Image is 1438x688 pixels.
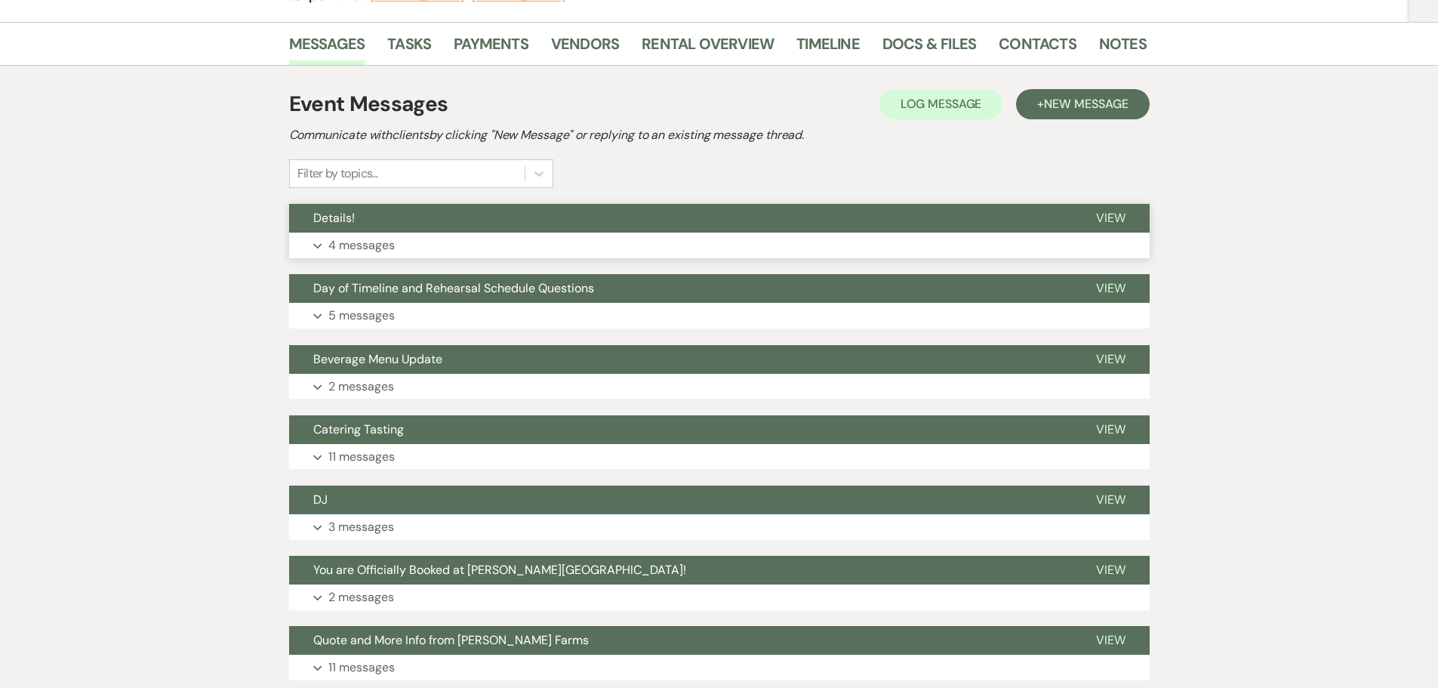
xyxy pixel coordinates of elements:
button: Log Message [879,89,1002,119]
button: View [1072,274,1150,303]
span: View [1096,492,1125,508]
button: Day of Timeline and Rehearsal Schedule Questions [289,274,1072,303]
span: Day of Timeline and Rehearsal Schedule Questions [313,280,594,296]
button: 11 messages [289,444,1150,470]
a: Payments [454,32,528,65]
button: Catering Tasting [289,415,1072,444]
p: 3 messages [328,517,394,537]
span: View [1096,351,1125,367]
p: 5 messages [328,306,395,325]
button: View [1072,204,1150,233]
button: +New Message [1016,89,1149,119]
button: View [1072,486,1150,514]
span: Details! [313,210,355,226]
button: You are Officially Booked at [PERSON_NAME][GEOGRAPHIC_DATA]! [289,556,1072,585]
span: Beverage Menu Update [313,351,442,367]
a: Vendors [551,32,619,65]
p: 2 messages [328,588,394,607]
p: 11 messages [328,447,395,467]
span: Quote and More Info from [PERSON_NAME] Farms [313,632,589,648]
p: 11 messages [328,658,395,677]
a: Notes [1099,32,1147,65]
button: DJ [289,486,1072,514]
div: Filter by topics... [297,165,378,183]
p: 4 messages [328,236,395,255]
a: Rental Overview [642,32,774,65]
button: 2 messages [289,585,1150,610]
button: 2 messages [289,374,1150,400]
a: Messages [289,32,365,65]
button: 3 messages [289,514,1150,540]
h2: Communicate with clients by clicking "New Message" or replying to an existing message thread. [289,126,1150,144]
span: View [1096,280,1125,296]
span: Log Message [901,96,981,112]
span: Catering Tasting [313,421,404,437]
button: View [1072,626,1150,655]
button: 4 messages [289,233,1150,258]
a: Timeline [796,32,860,65]
a: Docs & Files [882,32,976,65]
span: You are Officially Booked at [PERSON_NAME][GEOGRAPHIC_DATA]! [313,562,686,578]
button: Quote and More Info from [PERSON_NAME] Farms [289,626,1072,655]
span: View [1096,421,1125,437]
p: 2 messages [328,377,394,396]
span: View [1096,210,1125,226]
button: View [1072,345,1150,374]
a: Tasks [387,32,431,65]
span: DJ [313,492,328,508]
button: Beverage Menu Update [289,345,1072,374]
span: View [1096,562,1125,578]
span: New Message [1044,96,1128,112]
h1: Event Messages [289,88,448,120]
span: View [1096,632,1125,648]
button: View [1072,556,1150,585]
a: Contacts [999,32,1076,65]
button: 5 messages [289,303,1150,329]
button: Details! [289,204,1072,233]
button: 11 messages [289,655,1150,680]
button: View [1072,415,1150,444]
